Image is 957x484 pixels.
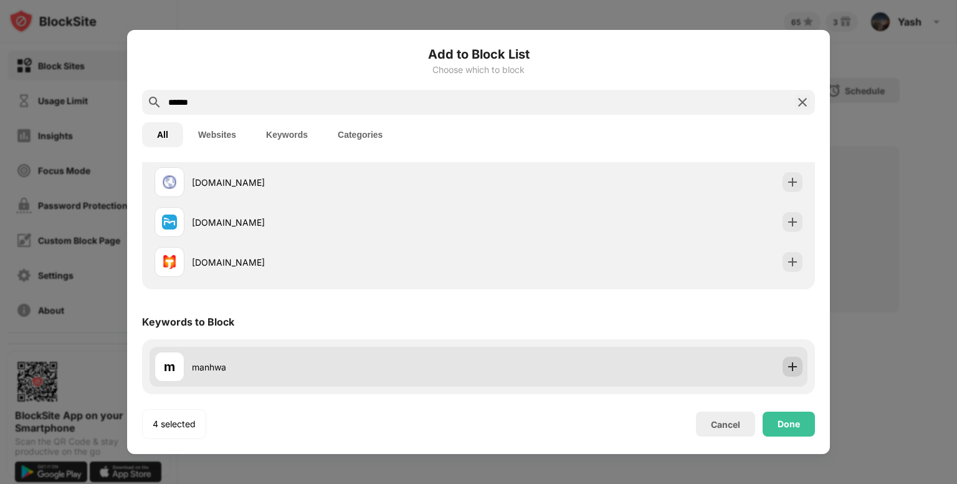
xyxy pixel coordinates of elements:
div: Cancel [711,419,740,430]
img: search.svg [147,95,162,110]
img: search-close [795,95,810,110]
img: favicons [162,175,177,190]
div: manhwa [192,361,478,374]
div: [DOMAIN_NAME] [192,176,478,189]
button: Keywords [251,122,323,147]
img: favicons [162,215,177,230]
h6: Add to Block List [142,45,815,64]
div: 4 selected [153,418,196,430]
button: Categories [323,122,398,147]
div: [DOMAIN_NAME] [192,216,478,229]
div: Done [778,419,800,429]
div: Choose which to block [142,65,815,75]
div: Keywords to Block [142,316,234,328]
div: m [164,357,175,376]
button: Websites [183,122,251,147]
div: [DOMAIN_NAME] [192,256,478,269]
img: favicons [162,254,177,269]
button: All [142,122,183,147]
